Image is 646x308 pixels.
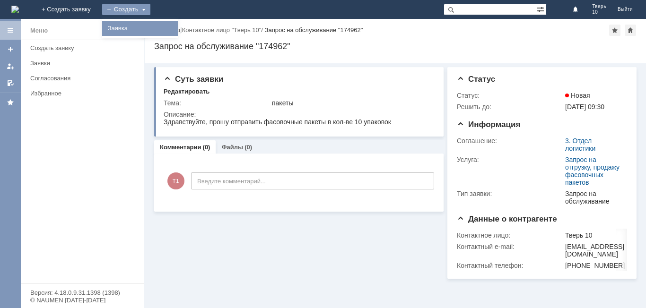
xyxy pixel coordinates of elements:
a: Согласования [26,71,142,86]
div: Контактный телефон: [457,262,563,269]
a: Комментарии [160,144,201,151]
div: / [182,26,265,34]
div: Решить до: [457,103,563,111]
div: Запрос на обслуживание "174962" [154,42,637,51]
a: Заявка [104,23,176,34]
div: Сделать домашней страницей [625,25,636,36]
div: Избранное [30,90,128,97]
span: 10 [592,9,606,15]
div: (0) [203,144,210,151]
a: Мои согласования [3,76,18,91]
div: Заявки [30,60,138,67]
div: Запрос на обслуживание "174962" [265,26,363,34]
span: Расширенный поиск [537,4,546,13]
a: Мои заявки [3,59,18,74]
div: Добавить в избранное [609,25,620,36]
div: Услуга: [457,156,563,163]
div: Согласования [30,75,138,82]
a: Перейти на домашнюю страницу [11,6,19,13]
div: Контактное лицо: [457,231,563,239]
span: Т1 [167,172,184,189]
div: | [180,26,182,33]
div: © NAUMEN [DATE]-[DATE] [30,297,134,303]
div: Редактировать [164,88,210,95]
div: Запрос на обслуживание [565,190,623,205]
a: Запрос на отгрузку, продажу фасовочных пакетов [565,156,620,186]
span: Информация [457,120,520,129]
a: Файлы [221,144,243,151]
div: Соглашение: [457,137,563,145]
div: (0) [244,144,252,151]
div: Меню [30,25,48,36]
a: Создать заявку [3,42,18,57]
div: [PHONE_NUMBER] [565,262,625,269]
span: Статус [457,75,495,84]
a: Контактное лицо "Тверь 10" [182,26,262,34]
span: Тверь [592,4,606,9]
div: Контактный e-mail: [457,243,563,250]
div: Создать [102,4,150,15]
div: [EMAIL_ADDRESS][DOMAIN_NAME] [565,243,625,258]
div: Создать заявку [30,44,138,51]
div: Версия: 4.18.0.9.31.1398 (1398) [30,290,134,296]
a: Заявки [26,56,142,70]
div: Описание: [164,111,433,118]
div: пакеты [272,99,431,107]
span: Данные о контрагенте [457,214,557,223]
a: 3. Отдел логистики [565,137,595,152]
div: Тема: [164,99,270,107]
div: Тип заявки: [457,190,563,197]
div: Тверь 10 [565,231,625,239]
img: logo [11,6,19,13]
span: [DATE] 09:30 [565,103,604,111]
span: Новая [565,92,590,99]
div: Статус: [457,92,563,99]
span: Суть заявки [164,75,223,84]
a: Создать заявку [26,41,142,55]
